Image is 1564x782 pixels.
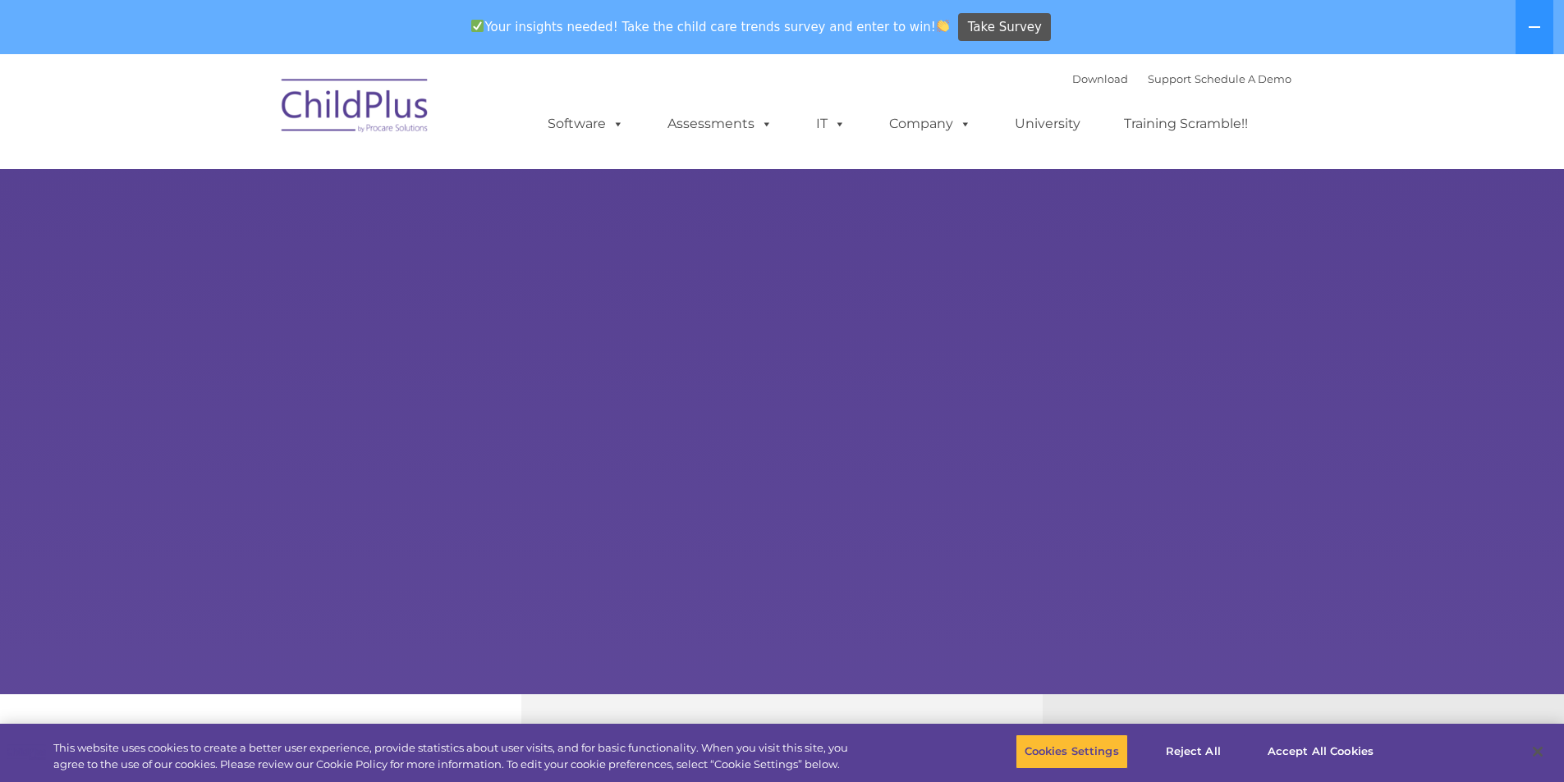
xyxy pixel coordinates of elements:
button: Close [1520,734,1556,770]
span: Your insights needed! Take the child care trends survey and enter to win! [465,11,956,43]
a: Download [1072,72,1128,85]
font: | [1072,72,1291,85]
button: Reject All [1142,734,1245,769]
a: Take Survey [958,13,1051,42]
img: ChildPlus by Procare Solutions [273,67,438,149]
button: Accept All Cookies [1259,734,1383,769]
a: Assessments [651,107,789,140]
img: ✅ [471,20,484,32]
a: Company [873,107,988,140]
img: 👏 [937,20,949,32]
a: Software [531,107,640,140]
div: This website uses cookies to create a better user experience, provide statistics about user visit... [53,740,860,772]
button: Cookies Settings [1016,734,1128,769]
a: IT [800,107,862,140]
a: Schedule A Demo [1195,72,1291,85]
a: University [998,107,1097,140]
a: Support [1148,72,1191,85]
span: Take Survey [968,13,1042,42]
a: Training Scramble!! [1108,107,1264,140]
